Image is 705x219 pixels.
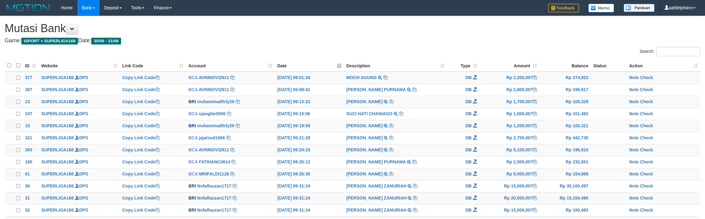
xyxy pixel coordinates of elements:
td: DPS [39,120,120,132]
a: Copy muhammadfirly29 to clipboard [236,99,240,104]
td: Rp 274,923 [539,72,591,84]
a: SUPERLIGA168 [41,147,74,152]
a: Copy Rp 15,000,007 to clipboard [533,208,537,213]
a: Copy NOFAL ZANURIAH to clipboard [413,183,417,188]
a: Check [640,183,653,188]
td: [DATE] 09:21:28 [275,132,344,144]
a: Copy Link Code [122,135,160,140]
h4: Game: Date: [5,38,700,44]
h1: Mutasi Bank [5,22,700,35]
span: DB [465,135,472,140]
a: Copy AVNINOVI2911 to clipboard [230,147,235,152]
a: Check [640,147,653,152]
th: Description: activate to sort column ascending [344,60,447,72]
a: Nofalfauzan1717 [197,183,231,188]
span: 387 [25,87,32,92]
td: Rp 20,000,007 [480,192,539,204]
img: MOTION_logo.png [5,3,52,12]
a: [PERSON_NAME] [346,147,383,152]
a: Note [629,111,639,116]
a: muhammadfirly29 [197,123,234,128]
a: SUPERLIGA168 [41,99,74,104]
th: Type: activate to sort column ascending [447,60,480,72]
img: Button%20Memo.svg [588,4,614,12]
a: Note [629,135,639,140]
a: Copy Link Code [122,111,160,116]
a: SUPERLIGA168 [41,208,74,213]
a: [PERSON_NAME] [346,171,383,176]
td: Rp 232,051 [539,156,591,168]
a: Copy Rp 9,000,007 to clipboard [533,171,537,176]
a: Copy NOFAL ZANURIAH to clipboard [413,196,417,200]
td: [DATE] 09:13:22 [275,96,344,108]
a: SUPERLIGA168 [41,183,74,188]
a: Copy Link Code [122,183,160,188]
td: [DATE] 09:01:34 [275,72,344,84]
a: Check [640,123,653,128]
span: DB [465,183,472,188]
span: BRI [188,183,196,188]
td: Rp 1,000,007 [480,108,539,120]
a: Copy muhammadfirly29 to clipboard [236,123,240,128]
a: FATIHANC0614 [199,159,230,164]
a: Check [640,99,653,104]
a: ujangfar0506 [199,111,226,116]
span: 321 [25,135,32,140]
a: AVNINOVI2911 [199,147,229,152]
a: Note [629,183,639,188]
span: 107 [25,111,32,116]
td: Rp 196,917 [539,84,591,96]
a: Note [629,159,639,164]
a: Note [629,99,639,104]
span: DB [465,87,472,92]
span: DB [465,208,472,213]
a: Copy SUCI HATI CHANIAGO to clipboard [399,111,403,116]
a: jajatsud1866 [199,135,225,140]
a: Copy FATIHANC0614 to clipboard [231,159,236,164]
a: Copy Link Code [122,99,160,104]
td: Rp 15,100,490 [539,192,591,204]
td: Rp 442,730 [539,132,591,144]
span: DB [465,147,472,152]
a: [PERSON_NAME] ZANURIAH [346,208,406,213]
a: Check [640,159,653,164]
td: Rp 9,000,007 [480,168,539,180]
td: Rp 15,000,007 [480,204,539,216]
span: 13 [25,99,30,104]
td: [DATE] 09:19:59 [275,120,344,132]
td: DPS [39,192,120,204]
a: Copy IRMA PURNAMASARI to clipboard [389,135,393,140]
td: [DATE] 09:26:12 [275,156,344,168]
a: Copy MUHAMMAD FIRLY to clipboard [389,123,393,128]
label: Search: [640,47,700,56]
span: BCA [188,171,198,176]
a: Copy IRMA PURNAMASARI to clipboard [389,147,393,152]
span: 160 [25,159,32,164]
a: MRIFALDI1128 [199,171,229,176]
a: Copy Link Code [122,123,160,128]
span: 31 [25,196,30,200]
td: [DATE] 09:15:06 [275,108,344,120]
td: Rp 196,910 [539,144,591,156]
a: Copy Nofalfauzan1717 to clipboard [232,183,237,188]
a: Check [640,75,653,80]
a: Copy Rp 2,800,007 to clipboard [533,87,537,92]
td: Rp 151,492 [539,108,591,120]
a: Note [629,208,639,213]
a: Copy Link Code [122,208,160,213]
td: DPS [39,72,120,84]
input: Search: [656,47,700,56]
a: Copy Rp 5,100,007 to clipboard [533,147,537,152]
a: [PERSON_NAME] [346,123,383,128]
a: Nofalfauzan1717 [197,208,231,213]
td: [DATE] 09:26:30 [275,168,344,180]
a: Note [629,87,639,92]
th: Balance [539,60,591,72]
span: DB [465,111,472,116]
span: BRI [188,99,196,104]
a: Copy AVNINOVI2911 to clipboard [230,87,235,92]
th: ID: activate to sort column ascending [23,60,39,72]
span: BCA [188,87,198,92]
a: SUCI HATI CHANIAGO [346,111,392,116]
td: Rp 2,700,007 [480,132,539,144]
